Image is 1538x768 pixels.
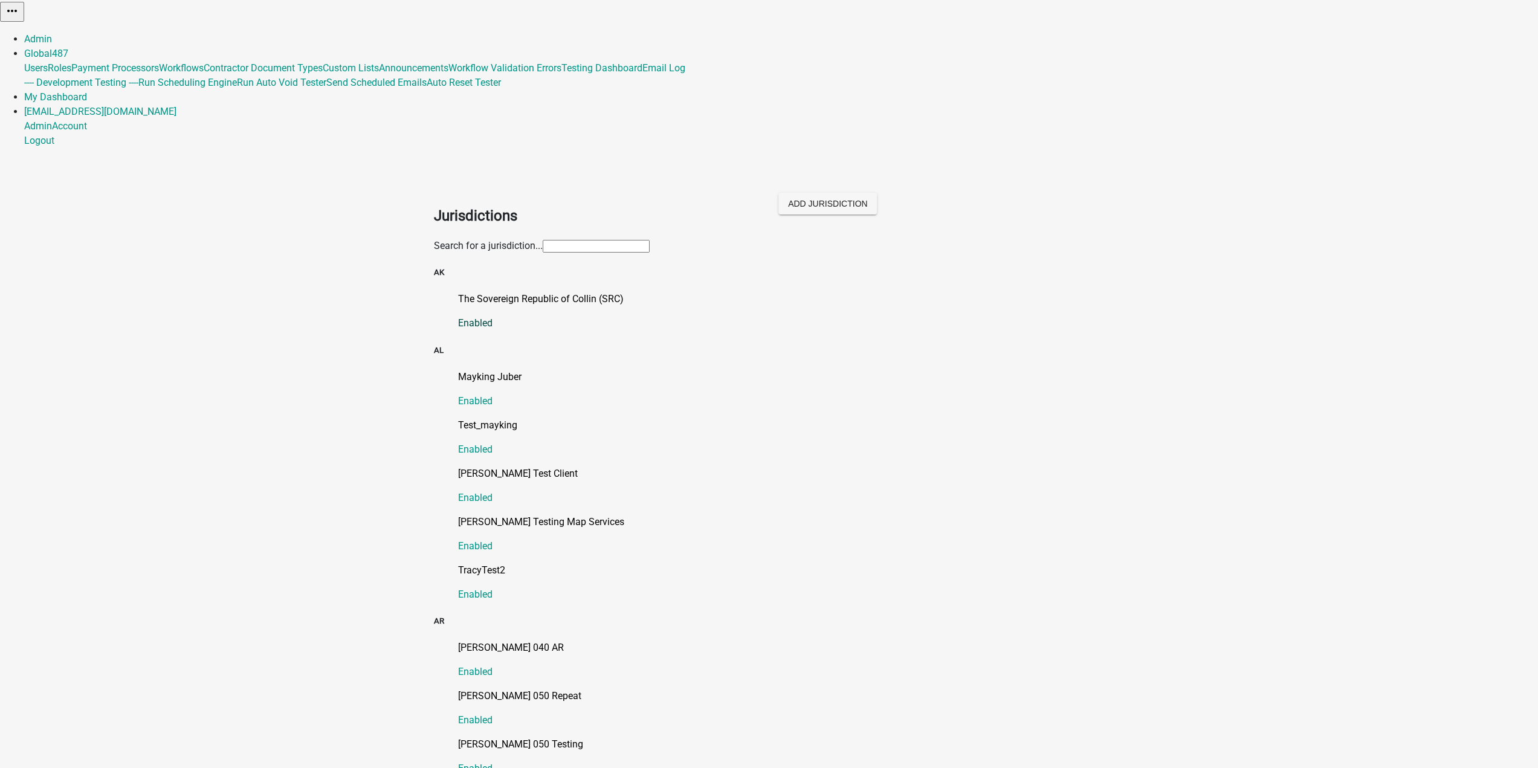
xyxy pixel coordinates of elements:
p: Enabled [458,316,1105,331]
p: Enabled [458,442,1105,457]
a: Account [52,120,87,132]
p: [PERSON_NAME] Test Client [458,466,1105,481]
a: [PERSON_NAME] Test ClientEnabled [458,466,1105,505]
label: Search for a jurisdiction... [434,240,543,251]
p: [PERSON_NAME] 050 Repeat [458,689,1105,703]
a: Auto Reset Tester [427,77,501,88]
a: [PERSON_NAME] 050 RepeatEnabled [458,689,1105,728]
p: [PERSON_NAME] 050 Testing [458,737,1105,752]
button: Add Jurisdiction [778,193,877,215]
p: Enabled [458,713,1105,728]
a: Admin [24,120,52,132]
a: ---- Development Testing ---- [24,77,138,88]
a: Roles [48,62,71,74]
a: [PERSON_NAME] 040 AREnabled [458,641,1105,679]
a: Workflows [159,62,204,74]
p: [PERSON_NAME] 040 AR [458,641,1105,655]
a: The Sovereign Republic of Collin (SRC)Enabled [458,292,1105,331]
i: more_horiz [5,4,19,18]
a: Logout [24,135,54,146]
h5: AR [434,615,1105,627]
a: Run Auto Void Tester [237,77,326,88]
a: Workflow Validation Errors [448,62,561,74]
a: Contractor Document Types [204,62,323,74]
p: The Sovereign Republic of Collin (SRC) [458,292,1105,306]
a: Announcements [379,62,448,74]
p: Enabled [458,587,1105,602]
a: My Dashboard [24,91,87,103]
p: TracyTest2 [458,563,1105,578]
p: Enabled [458,491,1105,505]
a: [EMAIL_ADDRESS][DOMAIN_NAME] [24,106,176,117]
div: [EMAIL_ADDRESS][DOMAIN_NAME] [24,119,1538,148]
a: Custom Lists [323,62,379,74]
a: Run Scheduling Engine [138,77,237,88]
h5: AK [434,266,1105,279]
p: Test_mayking [458,418,1105,433]
span: 487 [52,48,68,59]
p: Enabled [458,394,1105,408]
a: Send Scheduled Emails [326,77,427,88]
a: Testing Dashboard [561,62,642,74]
div: Global487 [24,61,1538,90]
a: Test_maykingEnabled [458,418,1105,457]
p: [PERSON_NAME] Testing Map Services [458,515,1105,529]
a: [PERSON_NAME] Testing Map ServicesEnabled [458,515,1105,553]
a: Email Log [642,62,685,74]
h2: Jurisdictions [434,205,760,227]
a: Payment Processors [71,62,159,74]
p: Enabled [458,539,1105,553]
a: Global487 [24,48,68,59]
h5: AL [434,344,1105,357]
p: Mayking Juber [458,370,1105,384]
a: Admin [24,33,52,45]
a: Mayking JuberEnabled [458,370,1105,408]
p: Enabled [458,665,1105,679]
a: Users [24,62,48,74]
a: TracyTest2Enabled [458,563,1105,602]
